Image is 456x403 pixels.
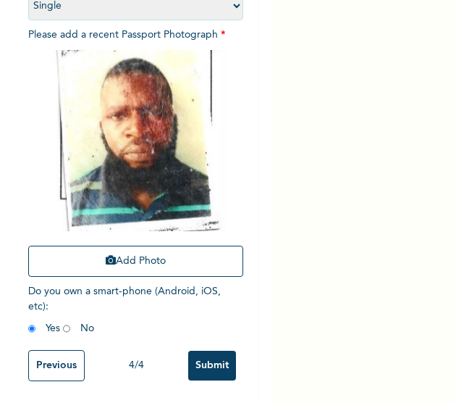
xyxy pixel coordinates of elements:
[28,246,244,277] button: Add Photo
[46,50,227,231] img: Crop
[28,350,85,381] input: Previous
[28,30,244,284] span: Please add a recent Passport Photograph
[188,351,236,381] input: Submit
[85,358,189,373] div: 4 / 4
[28,286,221,333] span: Do you own a smart-phone (Android, iOS, etc) : Yes No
